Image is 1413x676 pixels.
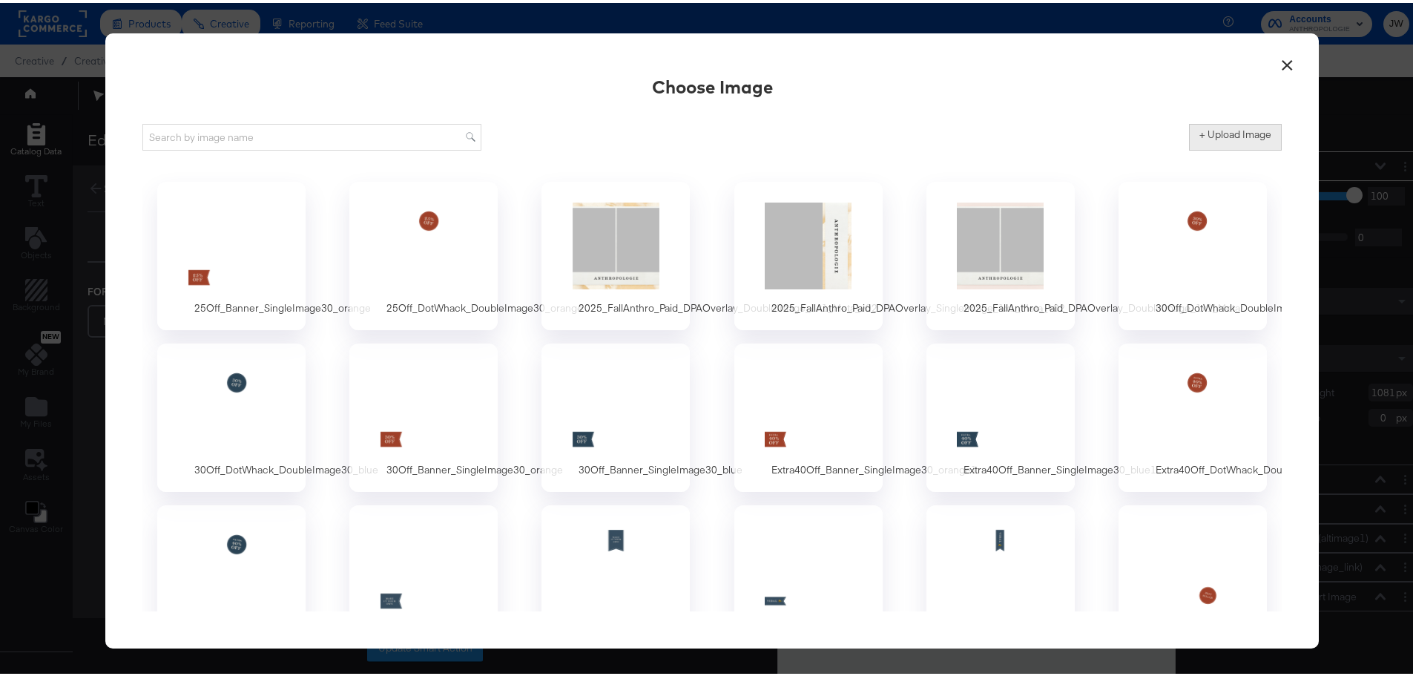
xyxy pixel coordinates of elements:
[142,121,481,148] input: Search by image name
[734,341,883,489] div: Extra40Off_Banner_SingleImage30_orange1
[652,71,773,96] div: Choose Image
[386,460,563,474] div: 30Off_Banner_SingleImage30_orange
[541,179,690,327] div: 2025_FallAnthro_Paid_DPAOverlay_DoubleImage_1x1_Meta_v02
[1274,45,1300,72] button: ×
[541,502,690,651] div: 2025_FallAnthroHome_Paid_DPAOverlay_DoubleImage_Banner_MakeItYourOwn_1x1_Meta
[1199,125,1271,139] label: + Upload Image
[734,502,883,651] div: 2025_FallAnthroHome_Paid_DPAOverlay_VIRAL_Banner_SingleImage
[1156,298,1352,312] div: 30Off_DotWhack_DoubleImage30_orange
[157,179,306,327] div: 25Off_Banner_SingleImage30_orange
[541,341,690,489] div: 30Off_Banner_SingleImage30_blue
[1119,341,1267,489] div: Extra40Off_DotWhack_DoubleImage30_orange1
[349,502,498,651] div: 2025_FallAnthroHome_Paid_DPAOverlay_MakeItYourOwn_Banner_SingleImage
[386,298,583,312] div: 25Off_DotWhack_DoubleImage30_orange
[1119,179,1267,327] div: 30Off_DotWhack_DoubleImage30_orange
[771,460,977,474] div: Extra40Off_Banner_SingleImage30_orange1
[734,179,883,327] div: 2025_FallAnthro_Paid_DPAOverlay_SingleImage_1x1_Meta_v02
[157,502,306,651] div: Extra40Off_DotWhack_DoubleImage30_blue1
[157,341,306,489] div: 30Off_DotWhack_DoubleImage30_blue
[194,460,378,474] div: 30Off_DotWhack_DoubleImage30_blue
[926,179,1075,327] div: 2025_FallAnthro_Paid_DPAOverlay_DoubleImage_1x1_Meta
[194,298,371,312] div: 25Off_Banner_SingleImage30_orange
[1156,460,1381,474] div: Extra40Off_DotWhack_DoubleImage30_orange1
[926,341,1075,489] div: Extra40Off_Banner_SingleImage30_blue1
[1119,502,1267,651] div: 2025_FallAnthro_Paid_DPAOverlay_Bestseller_DotWhack_SingleImage
[926,502,1075,651] div: 2025_FallAnthroHome_Paid_DPAOverlay_VIRAL_Banner_DoubleImage
[964,298,1240,312] div: 2025_FallAnthro_Paid_DPAOverlay_DoubleImage_1x1_Meta
[349,179,498,327] div: 25Off_DotWhack_DoubleImage30_orange
[771,298,1065,312] div: 2025_FallAnthro_Paid_DPAOverlay_SingleImage_1x1_Meta_v02
[579,298,877,312] div: 2025_FallAnthro_Paid_DPAOverlay_DoubleImage_1x1_Meta_v02
[1189,121,1282,148] button: + Upload Image
[579,460,742,474] div: 30Off_Banner_SingleImage30_blue
[964,460,1156,474] div: Extra40Off_Banner_SingleImage30_blue1
[349,341,498,489] div: 30Off_Banner_SingleImage30_orange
